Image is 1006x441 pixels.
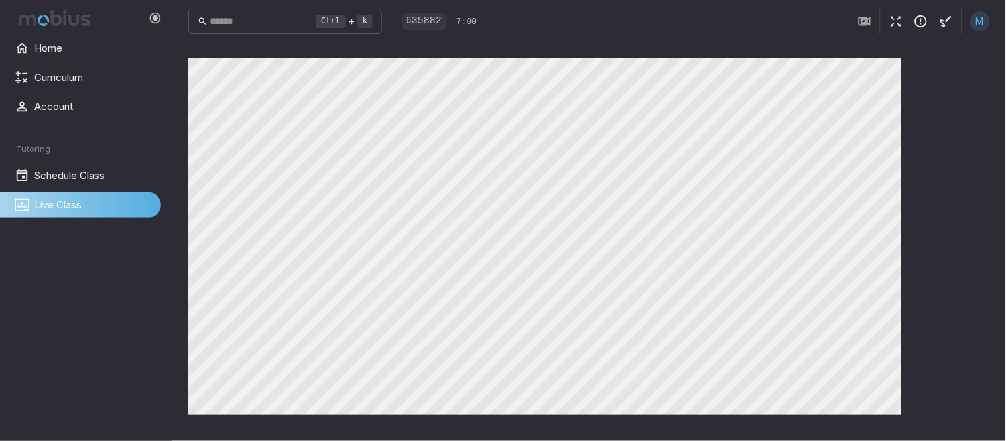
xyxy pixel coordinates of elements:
span: Live Class [34,198,152,212]
p: Time Remaining [456,15,477,29]
span: Tutoring [16,143,50,155]
div: + [316,13,373,29]
span: Home [34,41,152,56]
button: Start Drawing on Questions [934,9,959,34]
span: Account [34,99,152,114]
p: 635882 [402,14,442,29]
kbd: Ctrl [316,15,346,28]
button: Report an Issue [909,9,934,34]
div: Join Code - Students can join by entering this code [402,13,447,30]
kbd: k [357,15,373,28]
span: Schedule Class [34,168,152,183]
button: Fullscreen Game [883,9,909,34]
span: Curriculum [34,70,152,85]
div: M [970,11,990,31]
button: Join in Zoom Client [852,9,877,34]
